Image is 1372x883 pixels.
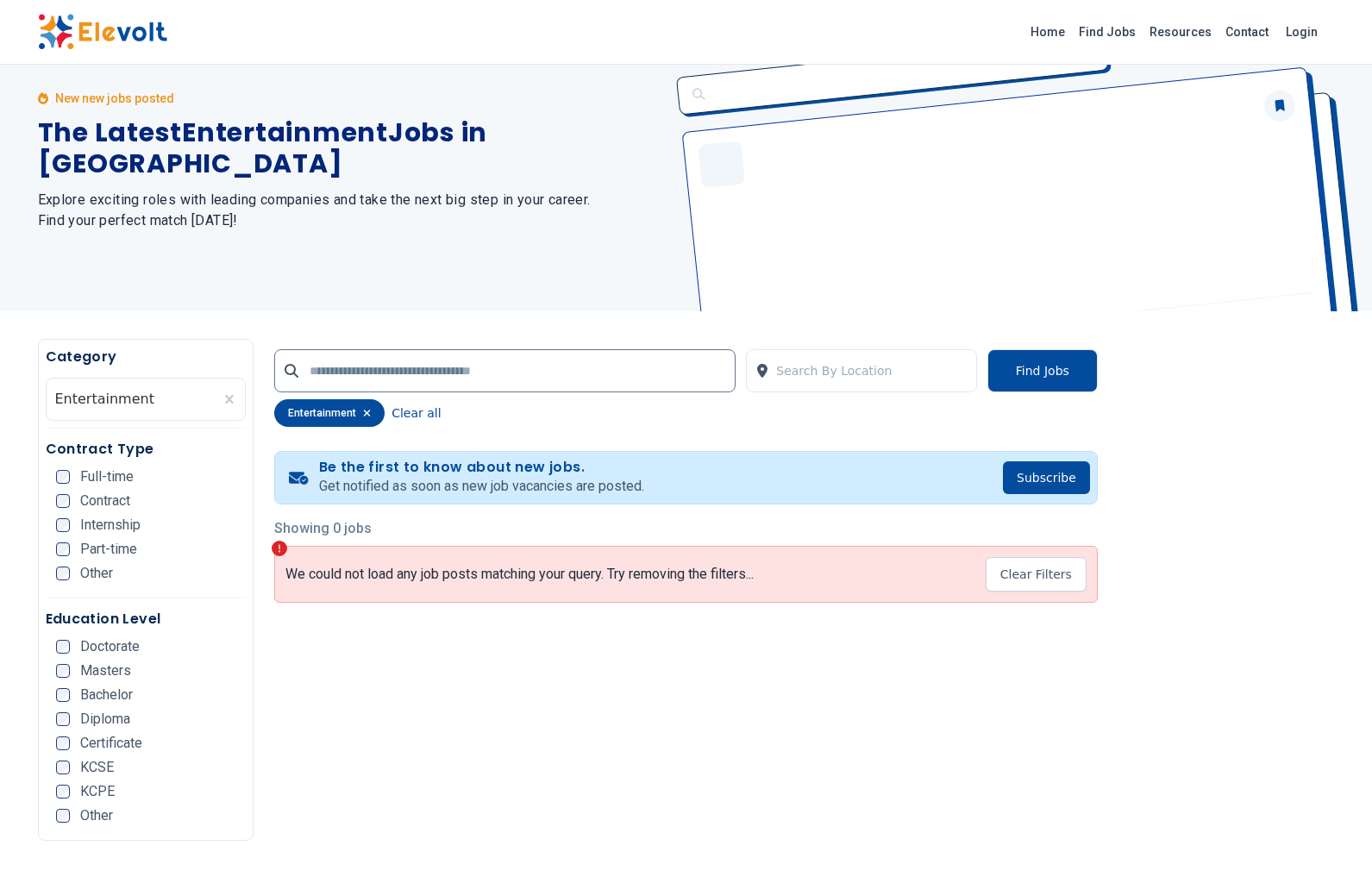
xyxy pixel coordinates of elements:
button: Find Jobs [987,349,1098,392]
input: Certificate [56,736,70,750]
img: Elevolt [38,14,167,50]
a: Resources [1143,18,1219,46]
input: Other [56,567,70,580]
h5: Education Level [46,609,247,629]
button: Clear Filters [986,557,1087,592]
input: Doctorate [56,640,70,654]
input: KCSE [56,761,70,774]
p: Showing 0 jobs [274,518,1098,539]
input: KCPE [56,785,70,798]
a: Find Jobs [1072,18,1143,46]
h2: Explore exciting roles with leading companies and take the next big step in your career. Find you... [38,190,666,231]
span: Diploma [80,712,130,726]
input: Masters [56,664,70,678]
span: Other [80,567,113,580]
p: We could not load any job posts matching your query. Try removing the filters... [285,566,754,583]
span: Other [80,809,113,823]
button: Clear all [392,399,441,427]
span: KCSE [80,761,114,774]
input: Contract [56,494,70,508]
input: Bachelor [56,688,70,702]
span: Masters [80,664,131,678]
input: Internship [56,518,70,532]
a: Contact [1219,18,1275,46]
span: Doctorate [80,640,140,654]
h1: The Latest Entertainment Jobs in [GEOGRAPHIC_DATA] [38,117,666,179]
p: Get notified as soon as new job vacancies are posted. [319,476,644,497]
div: entertainment [274,399,385,427]
h4: Be the first to know about new jobs. [319,459,644,476]
p: New new jobs posted [55,90,174,107]
span: KCPE [80,785,115,798]
a: Home [1024,18,1072,46]
a: Login [1275,15,1328,49]
span: Certificate [80,736,142,750]
span: Bachelor [80,688,133,702]
input: Part-time [56,542,70,556]
h5: Category [46,347,247,367]
input: Diploma [56,712,70,726]
input: Full-time [56,470,70,484]
h5: Contract Type [46,439,247,460]
span: Full-time [80,470,134,484]
button: Subscribe [1003,461,1090,494]
span: Internship [80,518,141,532]
span: Part-time [80,542,137,556]
span: Contract [80,494,130,508]
input: Other [56,809,70,823]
